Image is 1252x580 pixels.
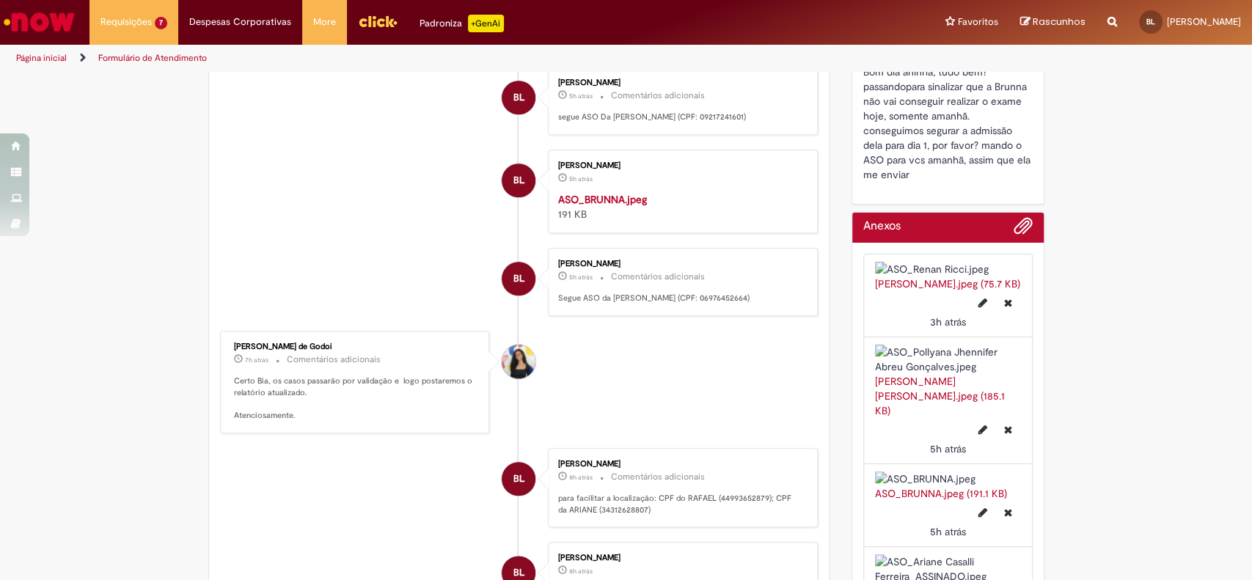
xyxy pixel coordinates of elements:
small: Comentários adicionais [287,353,381,366]
time: 28/08/2025 11:03:06 [569,175,593,183]
span: More [313,15,336,29]
div: [PERSON_NAME] [558,260,802,268]
time: 28/08/2025 08:57:55 [245,356,268,364]
button: Editar nome de arquivo ASO_BRUNNA.jpeg [970,501,996,524]
img: ASO_BRUNNA.jpeg [875,471,1021,486]
span: 5h atrás [569,92,593,100]
div: Beatriz Francisconi de Lima [502,81,535,114]
time: 28/08/2025 08:26:42 [569,567,593,576]
a: ASO_BRUNNA.jpeg [558,193,647,206]
div: [PERSON_NAME] [558,161,802,170]
p: para facilitar a localização: CPF do RAFAEL (44993652879); CPF da ARIANE (34312628807) [558,493,802,515]
div: [PERSON_NAME] de Godoi [234,342,478,351]
img: click_logo_yellow_360x200.png [358,10,398,32]
span: 8h atrás [569,473,593,482]
button: Editar nome de arquivo ASO_Renan Ricci.jpeg [970,291,996,315]
time: 28/08/2025 11:29:46 [569,92,593,100]
a: Rascunhos [1020,15,1086,29]
img: ServiceNow [1,7,77,37]
h2: Anexos [863,220,901,233]
time: 28/08/2025 13:08:23 [930,315,966,328]
p: segue ASO Da [PERSON_NAME] (CPF: 09217241601) [558,111,802,123]
p: +GenAi [468,15,504,32]
ul: Trilhas de página [11,45,824,72]
button: Editar nome de arquivo ASO_Pollyana Jhennifer Abreu Gonçalves.jpeg [970,418,996,441]
div: [PERSON_NAME] [558,460,802,469]
span: Rascunhos [1033,15,1086,29]
button: Excluir ASO_Renan Ricci.jpeg [995,291,1021,315]
time: 28/08/2025 11:02:45 [569,273,593,282]
small: Comentários adicionais [611,271,705,283]
div: Beatriz Francisconi de Lima [502,262,535,295]
small: Comentários adicionais [611,471,705,483]
div: Beatriz Francisconi de Lima [502,462,535,496]
span: 5h atrás [930,442,966,455]
a: [PERSON_NAME].jpeg (75.7 KB) [875,277,1020,290]
div: [PERSON_NAME] [558,78,802,87]
span: 7h atrás [245,356,268,364]
span: BL [1146,17,1155,26]
span: [PERSON_NAME] [1167,15,1241,28]
div: [PERSON_NAME] [558,554,802,562]
span: 5h atrás [569,273,593,282]
span: BL [513,163,524,198]
img: ASO_Renan Ricci.jpeg [875,262,1021,276]
p: Segue ASO da [PERSON_NAME] (CPF: 06976452664) [558,293,802,304]
div: Padroniza [420,15,504,32]
div: Ana Santos de Godoi [502,345,535,378]
div: Beatriz Francisconi de Lima [502,164,535,197]
span: Bom dia aninha, tudo bem? passandopara sinalizar que a Brunna não vai conseguir realizar o exame ... [863,65,1033,181]
span: BL [513,80,524,115]
time: 28/08/2025 11:03:06 [930,525,966,538]
button: Adicionar anexos [1014,216,1033,243]
button: Excluir ASO_BRUNNA.jpeg [995,501,1021,524]
a: Página inicial [16,52,67,64]
span: 7 [155,17,167,29]
img: ASO_Pollyana Jhennifer Abreu Gonçalves.jpeg [875,345,1021,374]
span: 8h atrás [569,567,593,576]
small: Comentários adicionais [611,89,705,102]
time: 28/08/2025 11:29:55 [930,442,966,455]
span: BL [513,461,524,496]
a: [PERSON_NAME] [PERSON_NAME].jpeg (185.1 KB) [875,375,1005,417]
span: 5h atrás [569,175,593,183]
span: 5h atrás [930,525,966,538]
span: Despesas Corporativas [189,15,291,29]
button: Excluir ASO_Pollyana Jhennifer Abreu Gonçalves.jpeg [995,418,1021,441]
div: 191 KB [558,192,802,221]
span: Requisições [100,15,152,29]
time: 28/08/2025 08:29:37 [569,473,593,482]
a: ASO_BRUNNA.jpeg (191.1 KB) [875,487,1007,500]
span: 3h atrás [930,315,966,328]
span: Favoritos [958,15,998,29]
p: Certo Bia, os casos passarão por validação e logo postaremos o relatório atualizado. Atenciosamente. [234,375,478,422]
a: Formulário de Atendimento [98,52,207,64]
span: BL [513,261,524,296]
